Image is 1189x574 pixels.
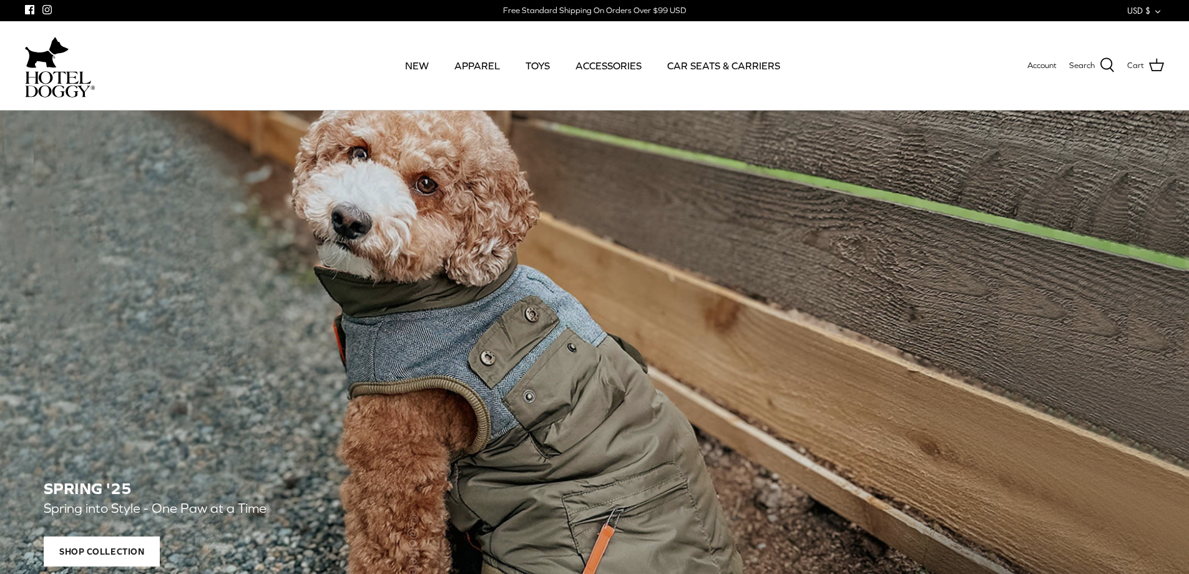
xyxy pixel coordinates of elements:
[1069,59,1095,72] span: Search
[503,5,686,16] div: Free Standard Shipping On Orders Over $99 USD
[443,44,511,87] a: APPAREL
[1069,57,1115,74] a: Search
[514,44,561,87] a: TOYS
[1127,57,1164,74] a: Cart
[25,34,69,71] img: dog-icon.svg
[25,5,34,14] a: Facebook
[394,44,440,87] a: NEW
[1027,59,1057,72] a: Account
[25,71,95,97] img: hoteldoggycom
[1127,59,1144,72] span: Cart
[25,34,95,97] a: hoteldoggycom
[44,537,160,567] span: Shop Collection
[564,44,653,87] a: ACCESSORIES
[503,1,686,20] a: Free Standard Shipping On Orders Over $99 USD
[656,44,791,87] a: CAR SEATS & CARRIERS
[1027,61,1057,70] span: Account
[44,480,1145,498] h2: SPRING '25
[44,498,612,520] p: Spring into Style - One Paw at a Time
[42,5,52,14] a: Instagram
[185,44,1000,87] div: Primary navigation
